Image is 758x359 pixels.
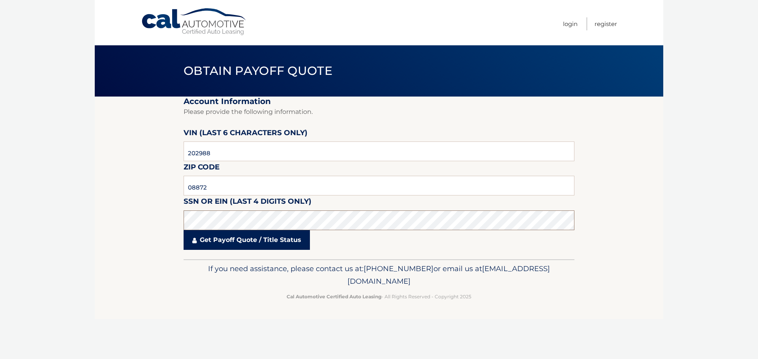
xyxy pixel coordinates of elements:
[189,292,569,301] p: - All Rights Reserved - Copyright 2025
[189,262,569,288] p: If you need assistance, please contact us at: or email us at
[141,8,248,36] a: Cal Automotive
[563,17,578,30] a: Login
[184,63,332,78] span: Obtain Payoff Quote
[184,161,220,176] label: Zip Code
[184,106,574,117] p: Please provide the following information.
[595,17,617,30] a: Register
[287,294,381,299] strong: Cal Automotive Certified Auto Leasing
[184,97,574,106] h2: Account Information
[184,230,310,250] a: Get Payoff Quote / Title Status
[364,264,433,273] span: [PHONE_NUMBER]
[184,127,308,141] label: VIN (last 6 characters only)
[184,195,311,210] label: SSN or EIN (last 4 digits only)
